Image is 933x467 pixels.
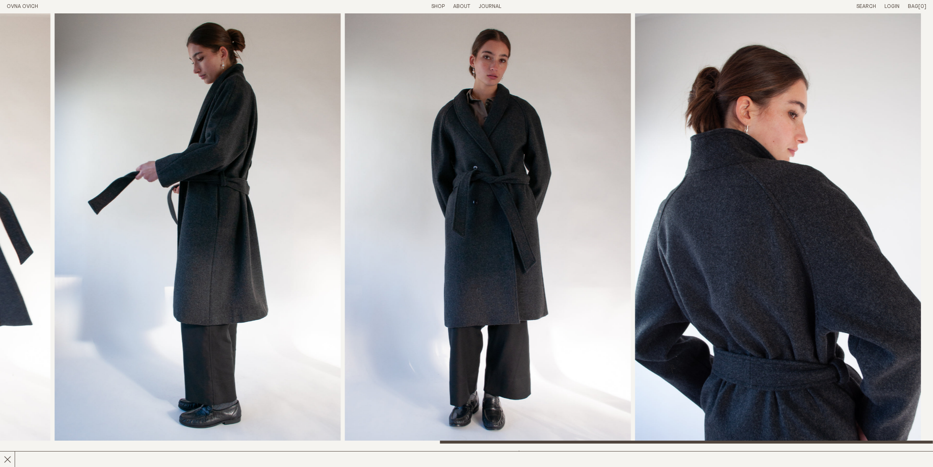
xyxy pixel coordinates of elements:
img: Haven Coat [635,13,921,444]
span: Bag [908,4,918,9]
div: 5 / 6 [345,13,631,444]
span: [0] [918,4,926,9]
summary: About [453,3,470,10]
a: Shop [431,4,445,9]
div: 4 / 6 [55,13,341,444]
h2: Haven Coat [7,450,232,462]
a: Search [856,4,876,9]
div: 6 / 6 [635,13,921,444]
img: Haven Coat [55,13,341,444]
a: Journal [479,4,501,9]
span: $950.00 [517,451,540,456]
img: Haven Coat [345,13,631,444]
a: Login [884,4,899,9]
a: Home [7,4,38,9]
